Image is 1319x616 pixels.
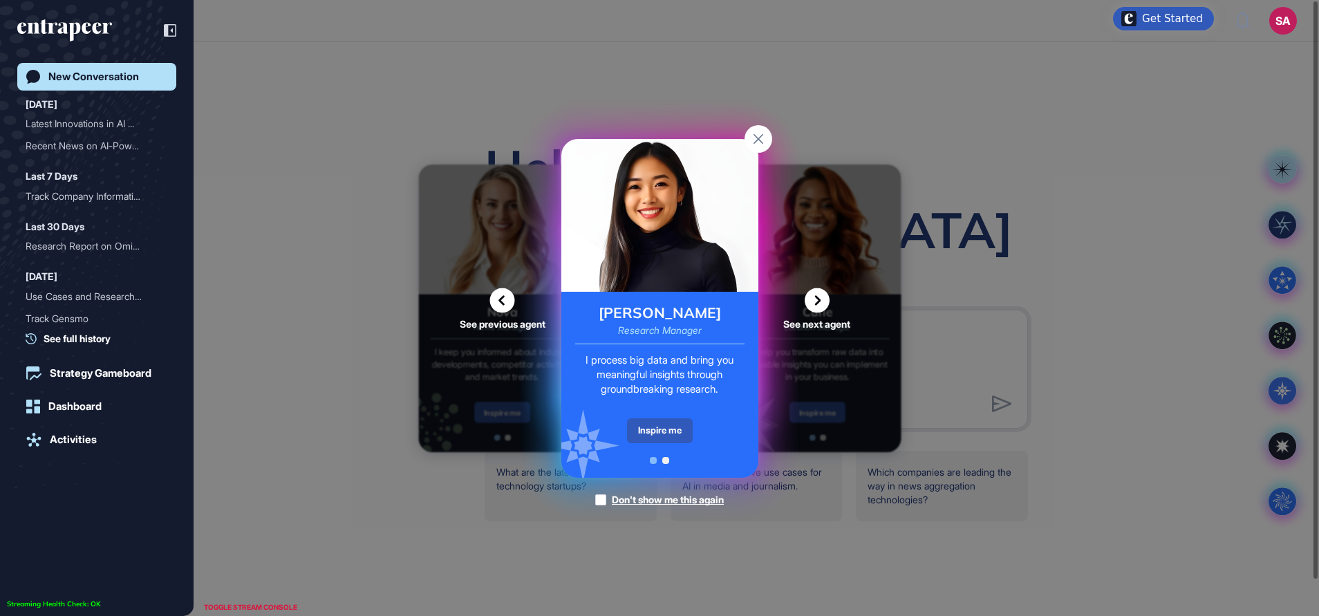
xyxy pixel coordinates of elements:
div: Inspire me [627,418,693,443]
span: See previous agent [460,319,545,328]
img: launcher-image-alternative-text [1121,11,1136,26]
div: Research Report on Omica and Competitors in In-Vitro Toxicology: Market Comparison and Partner Id... [26,235,168,257]
div: Don't show me this again [612,493,724,507]
div: Dashboard [48,400,102,413]
div: Strategy Gameboard [50,367,151,380]
div: Track Gensmo [26,308,157,330]
div: [DATE] [26,268,57,285]
span: See full history [44,331,111,346]
div: Last 30 Days [26,218,84,235]
div: Open Get Started checklist [1113,7,1214,30]
div: Latest Innovations in AI and Technology in the Grocery Industry (October 7-13, 2025) [26,113,168,135]
div: I process big data and bring you meaningful insights through groundbreaking research. [575,353,745,396]
div: Use Cases and Research In... [26,286,157,308]
div: Track Company Information for Craftgate [26,185,168,207]
button: SA [1269,7,1297,35]
div: Activities [50,433,97,446]
div: Recent News on AI-Powered... [26,135,157,157]
div: [PERSON_NAME] [599,306,721,320]
div: Research Report on Omica ... [26,235,157,257]
a: Activities [17,426,176,454]
a: Dashboard [17,393,176,420]
div: New Conversation [48,71,139,83]
span: See next agent [783,319,850,328]
div: Track Gensmo [26,308,168,330]
img: reese-card.png [561,139,758,292]
div: Recent News on AI-Powered Dynamic Pricing and Revenue Management in the Airline Industry (7-13 Oc... [26,135,168,157]
div: Get Started [1142,12,1203,26]
a: See full history [26,331,176,346]
div: TOGGLE STREAM CONSOLE [200,599,301,616]
div: [DATE] [26,96,57,113]
div: Use Cases and Research Insights on Quantum Software and Chip Development: Focus on Simulation Too... [26,286,168,308]
a: Strategy Gameboard [17,360,176,387]
div: Track Company Information... [26,185,157,207]
div: Research Manager [618,326,702,335]
div: entrapeer-logo [17,19,112,41]
div: Last 7 Days [26,168,77,185]
a: New Conversation [17,63,176,91]
div: Latest Innovations in AI ... [26,113,157,135]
